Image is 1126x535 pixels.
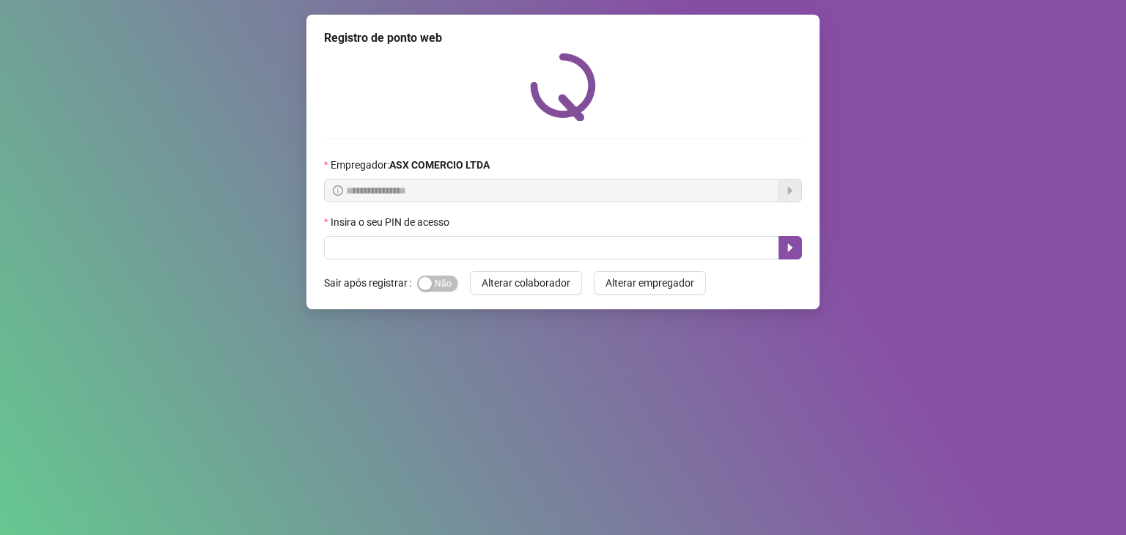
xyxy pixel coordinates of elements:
strong: ASX COMERCIO LTDA [389,159,490,171]
span: Alterar colaborador [482,275,570,291]
span: caret-right [784,242,796,254]
div: Registro de ponto web [324,29,802,47]
label: Sair após registrar [324,271,417,295]
span: Alterar empregador [606,275,694,291]
span: Empregador : [331,157,490,173]
button: Alterar colaborador [470,271,582,295]
span: info-circle [333,185,343,196]
img: QRPoint [530,53,596,121]
label: Insira o seu PIN de acesso [324,214,459,230]
button: Alterar empregador [594,271,706,295]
